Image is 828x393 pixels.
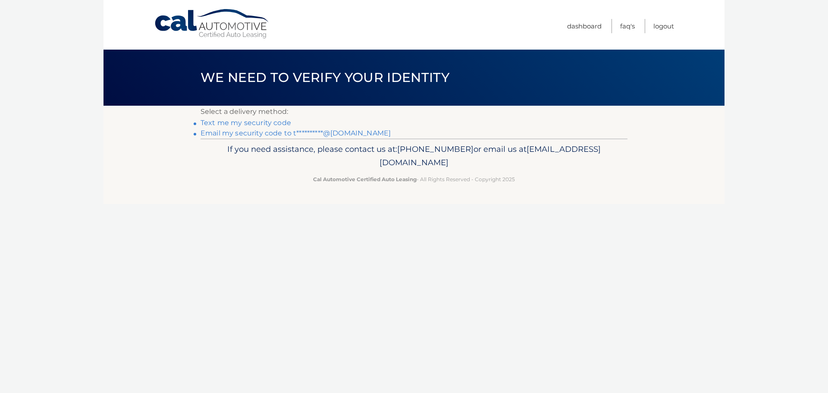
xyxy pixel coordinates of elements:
p: Select a delivery method: [201,106,627,118]
strong: Cal Automotive Certified Auto Leasing [313,176,417,182]
span: [PHONE_NUMBER] [397,144,474,154]
p: If you need assistance, please contact us at: or email us at [206,142,622,170]
a: Logout [653,19,674,33]
p: - All Rights Reserved - Copyright 2025 [206,175,622,184]
a: Email my security code to t**********@[DOMAIN_NAME] [201,129,391,137]
a: Cal Automotive [154,9,270,39]
span: We need to verify your identity [201,69,449,85]
a: FAQ's [620,19,635,33]
a: Dashboard [567,19,602,33]
a: Text me my security code [201,119,291,127]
